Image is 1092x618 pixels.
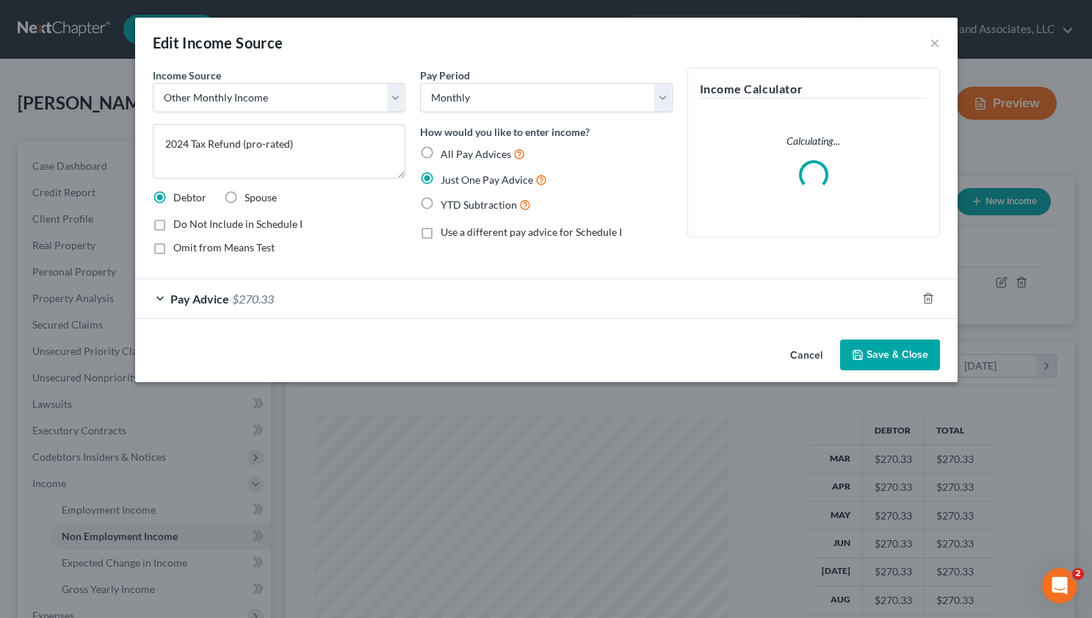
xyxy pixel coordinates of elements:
[173,241,275,254] span: Omit from Means Test
[170,292,229,306] span: Pay Advice
[1072,568,1084,580] span: 2
[420,124,590,140] label: How would you like to enter income?
[840,339,940,370] button: Save & Close
[153,69,221,82] span: Income Source
[173,218,303,230] span: Do Not Include in Schedule I
[173,191,206,204] span: Debtor
[700,134,928,148] p: Calculating...
[1042,568,1077,603] iframe: Intercom live chat
[153,32,283,53] div: Edit Income Source
[930,34,940,51] button: ×
[420,68,470,83] label: Pay Period
[778,341,834,370] button: Cancel
[700,80,928,98] h5: Income Calculator
[441,198,517,211] span: YTD Subtraction
[232,292,274,306] span: $270.33
[441,148,511,160] span: All Pay Advices
[245,191,277,204] span: Spouse
[441,226,622,238] span: Use a different pay advice for Schedule I
[441,173,533,186] span: Just One Pay Advice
